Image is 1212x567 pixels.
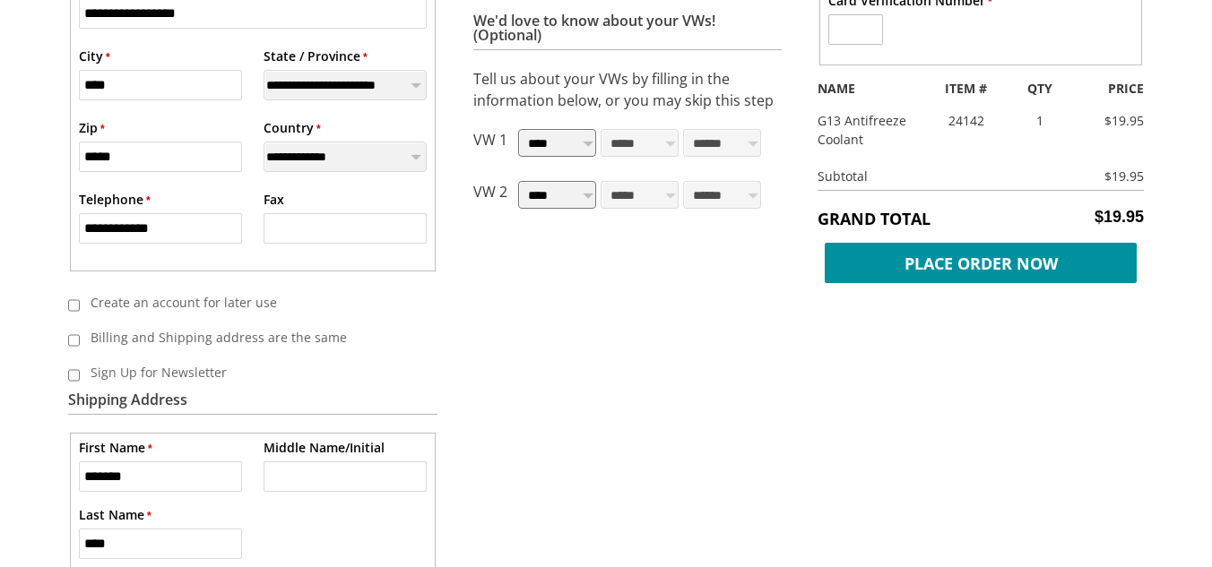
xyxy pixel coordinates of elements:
[804,79,922,98] div: NAME
[818,238,1144,279] button: Place Order Now
[80,288,413,317] label: Create an account for later use
[473,129,507,163] p: VW 1
[79,190,151,209] label: Telephone
[922,79,1010,98] div: ITEM #
[473,13,782,50] h3: We'd love to know about your VWs! (Optional)
[1069,111,1157,130] div: $19.95
[473,181,507,215] p: VW 2
[79,47,110,65] label: City
[79,505,151,524] label: Last Name
[804,111,922,149] div: G13 Antifreeze Coolant
[1069,79,1157,98] div: PRICE
[264,190,284,209] label: Fax
[79,118,105,137] label: Zip
[1087,167,1144,185] div: $19.95
[79,438,152,457] label: First Name
[1095,208,1144,227] span: $19.95
[473,68,782,111] p: Tell us about your VWs by filling in the information below, or you may skip this step
[80,357,413,387] label: Sign Up for Newsletter
[1010,111,1069,130] div: 1
[818,208,1144,229] h5: Grand Total
[80,322,413,352] label: Billing and Shipping address are the same
[804,167,1087,185] div: Subtotal
[825,243,1137,283] span: Place Order Now
[264,438,385,457] label: Middle Name/Initial
[922,111,1010,130] div: 24142
[264,47,368,65] label: State / Province
[1010,79,1069,98] div: QTY
[264,118,321,137] label: Country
